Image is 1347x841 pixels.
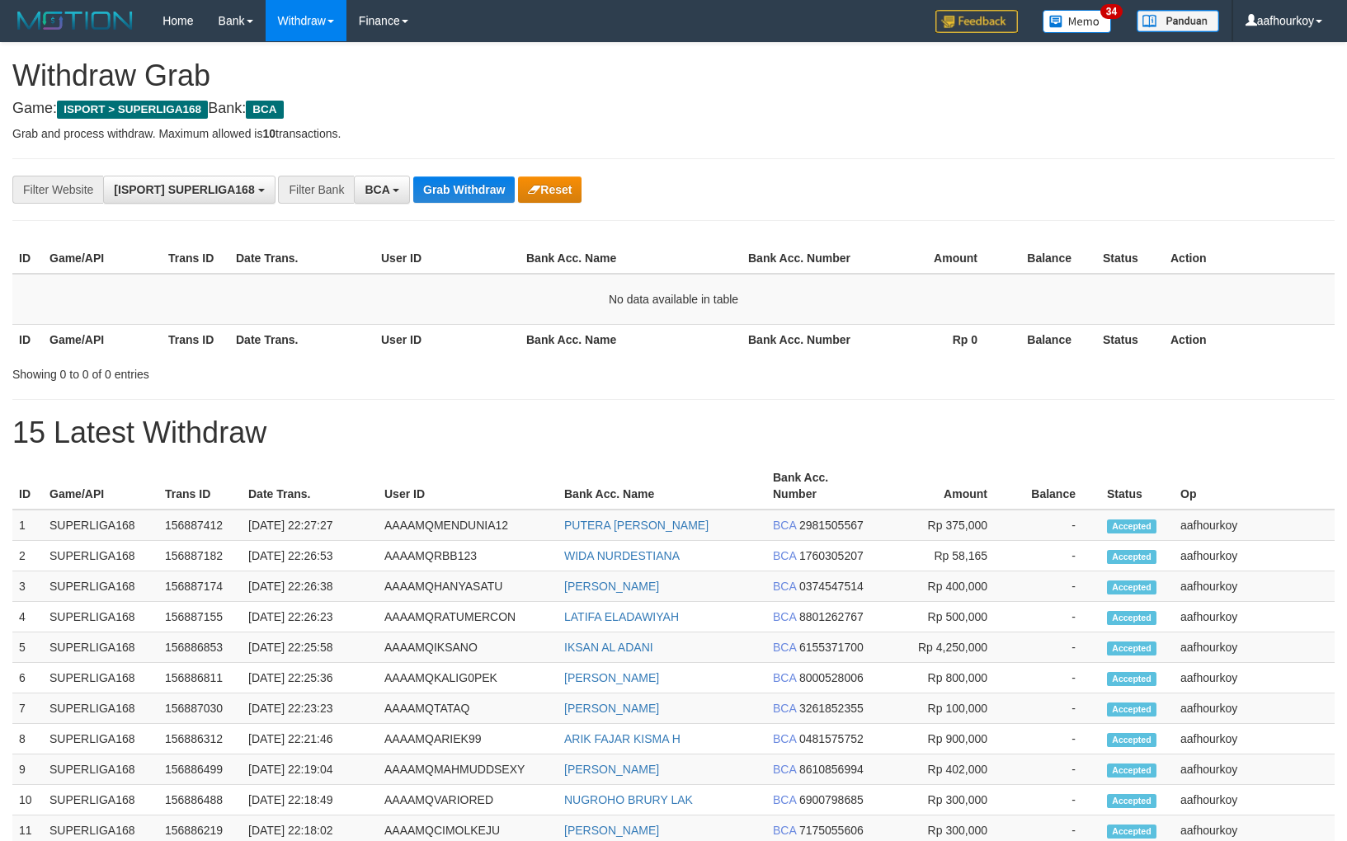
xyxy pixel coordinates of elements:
h4: Game: Bank: [12,101,1335,117]
th: Op [1174,463,1335,510]
span: Accepted [1107,733,1156,747]
button: Reset [518,176,582,203]
th: Trans ID [162,243,229,274]
button: Grab Withdraw [413,176,515,203]
td: 156886499 [158,754,242,785]
td: - [1012,632,1100,663]
td: SUPERLIGA168 [43,571,158,602]
img: Button%20Memo.svg [1043,10,1112,33]
td: 156887030 [158,693,242,724]
td: AAAAMQVARIORED [378,785,558,815]
td: SUPERLIGA168 [43,602,158,632]
td: [DATE] 22:25:36 [242,663,378,693]
a: [PERSON_NAME] [564,824,659,837]
td: SUPERLIGA168 [43,785,158,815]
th: ID [12,324,43,355]
td: 1 [12,510,43,541]
td: 2 [12,541,43,571]
td: Rp 58,165 [878,541,1012,571]
td: 156886811 [158,663,242,693]
td: 156886488 [158,785,242,815]
td: aafhourkoy [1174,785,1335,815]
td: Rp 800,000 [878,663,1012,693]
a: LATIFA ELADAWIYAH [564,610,679,623]
td: 6 [12,663,43,693]
td: [DATE] 22:18:49 [242,785,378,815]
th: Trans ID [162,324,229,355]
th: Status [1100,463,1174,510]
td: AAAAMQKALIG0PEK [378,663,558,693]
td: - [1012,693,1100,724]
td: aafhourkoy [1174,571,1335,602]
td: aafhourkoy [1174,693,1335,724]
td: 10 [12,785,43,815]
td: - [1012,754,1100,785]
span: BCA [773,519,796,532]
th: Game/API [43,324,162,355]
span: Copy 6900798685 to clipboard [799,793,864,806]
span: BCA [773,549,796,562]
div: Filter Bank [278,176,354,204]
a: ARIK FAJAR KISMA H [564,732,681,745]
span: BCA [773,702,796,715]
th: Balance [1012,463,1100,510]
th: Balance [1002,324,1096,355]
span: BCA [246,101,283,119]
td: 156887412 [158,510,242,541]
span: BCA [773,580,796,593]
td: - [1012,785,1100,815]
td: Rp 4,250,000 [878,632,1012,663]
span: Accepted [1107,672,1156,686]
th: Rp 0 [860,324,1002,355]
th: Date Trans. [242,463,378,510]
td: [DATE] 22:26:38 [242,571,378,602]
td: 8 [12,724,43,754]
th: Game/API [43,243,162,274]
td: [DATE] 22:23:23 [242,693,378,724]
a: [PERSON_NAME] [564,671,659,684]
span: Copy 7175055606 to clipboard [799,824,864,837]
th: Date Trans. [229,324,374,355]
td: SUPERLIGA168 [43,754,158,785]
strong: 10 [262,127,276,140]
span: Copy 2981505567 to clipboard [799,519,864,532]
td: 3 [12,571,43,602]
td: AAAAMQRBB123 [378,541,558,571]
td: aafhourkoy [1174,724,1335,754]
span: Accepted [1107,611,1156,625]
th: Bank Acc. Number [766,463,878,510]
th: Status [1096,324,1164,355]
td: aafhourkoy [1174,602,1335,632]
span: Accepted [1107,519,1156,533]
span: BCA [773,824,796,837]
td: SUPERLIGA168 [43,663,158,693]
span: BCA [773,793,796,806]
span: BCA [773,641,796,654]
th: Action [1164,324,1335,355]
td: - [1012,541,1100,571]
th: ID [12,463,43,510]
td: - [1012,510,1100,541]
div: Filter Website [12,176,103,204]
td: aafhourkoy [1174,663,1335,693]
td: 156887182 [158,541,242,571]
th: Game/API [43,463,158,510]
th: Amount [860,243,1002,274]
td: 5 [12,632,43,663]
span: BCA [773,732,796,745]
a: [PERSON_NAME] [564,580,659,593]
th: Bank Acc. Name [558,463,766,510]
a: NUGROHO BRURY LAK [564,793,693,806]
td: - [1012,571,1100,602]
td: AAAAMQHANYASATU [378,571,558,602]
p: Grab and process withdraw. Maximum allowed is transactions. [12,125,1335,142]
td: AAAAMQTATAQ [378,693,558,724]
a: WIDA NURDESTIANA [564,549,680,562]
td: SUPERLIGA168 [43,724,158,754]
td: Rp 500,000 [878,602,1012,632]
td: [DATE] 22:26:53 [242,541,378,571]
th: Balance [1002,243,1096,274]
td: [DATE] 22:25:58 [242,632,378,663]
span: 34 [1100,4,1123,19]
td: Rp 375,000 [878,510,1012,541]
